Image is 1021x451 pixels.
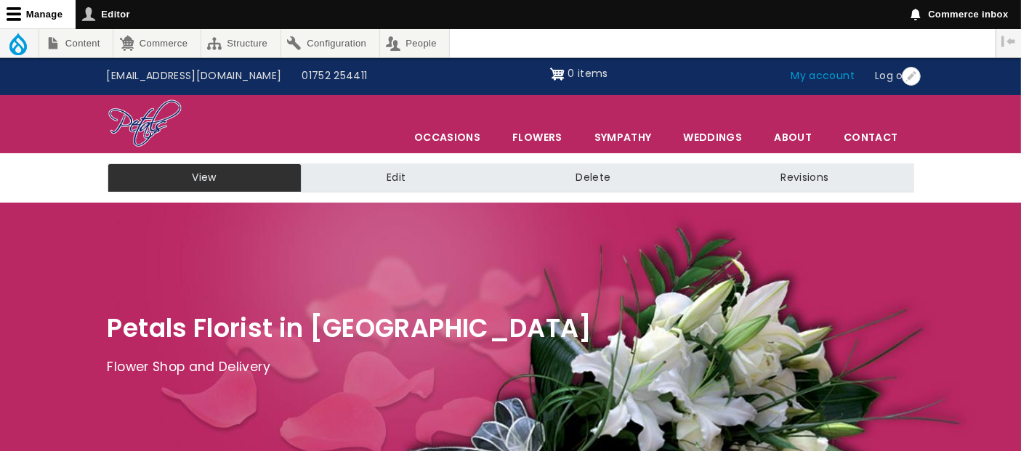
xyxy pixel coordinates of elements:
a: Log out [865,62,924,90]
button: Open User account menu configuration options [902,67,921,86]
button: Vertical orientation [996,29,1021,54]
a: [EMAIL_ADDRESS][DOMAIN_NAME] [97,62,292,90]
a: Edit [302,163,491,192]
span: Occasions [399,122,496,153]
a: Sympathy [579,122,667,153]
a: Flowers [497,122,577,153]
img: Shopping cart [550,62,565,86]
a: Content [39,29,113,57]
a: Configuration [281,29,379,57]
a: People [380,29,450,57]
a: Shopping cart 0 items [550,62,608,86]
a: Revisions [695,163,913,192]
a: Structure [201,29,281,57]
span: 0 items [568,66,608,81]
a: Delete [491,163,695,192]
a: Contact [828,122,913,153]
nav: Tabs [97,163,925,192]
a: View [108,163,302,192]
a: 01752 254411 [291,62,377,90]
img: Home [108,99,182,150]
span: Petals Florist in [GEOGRAPHIC_DATA] [108,310,592,346]
a: Commerce [113,29,200,57]
p: Flower Shop and Delivery [108,357,914,378]
span: Weddings [668,122,757,153]
a: My account [781,62,865,90]
a: About [759,122,827,153]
